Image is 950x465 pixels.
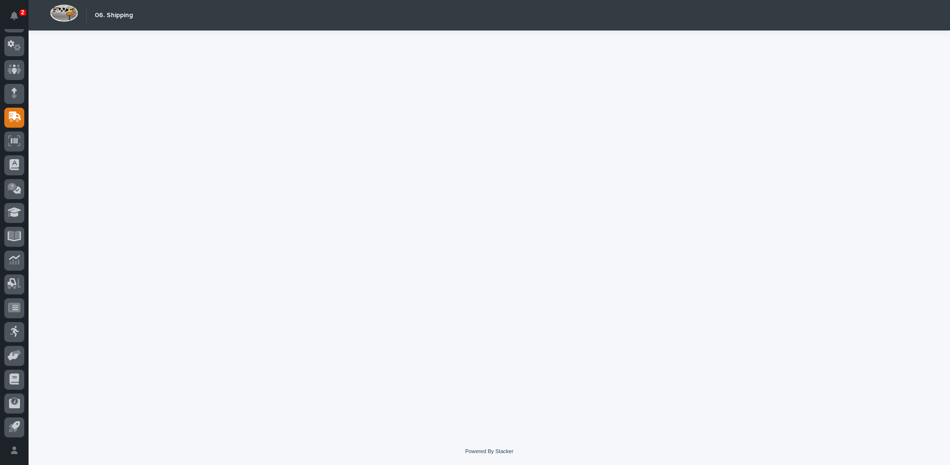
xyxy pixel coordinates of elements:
div: Notifications2 [12,11,24,27]
img: Workspace Logo [50,4,78,22]
a: Powered By Stacker [465,448,513,454]
p: 2 [21,9,24,16]
button: Notifications [4,6,24,26]
h2: 06. Shipping [95,11,133,20]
